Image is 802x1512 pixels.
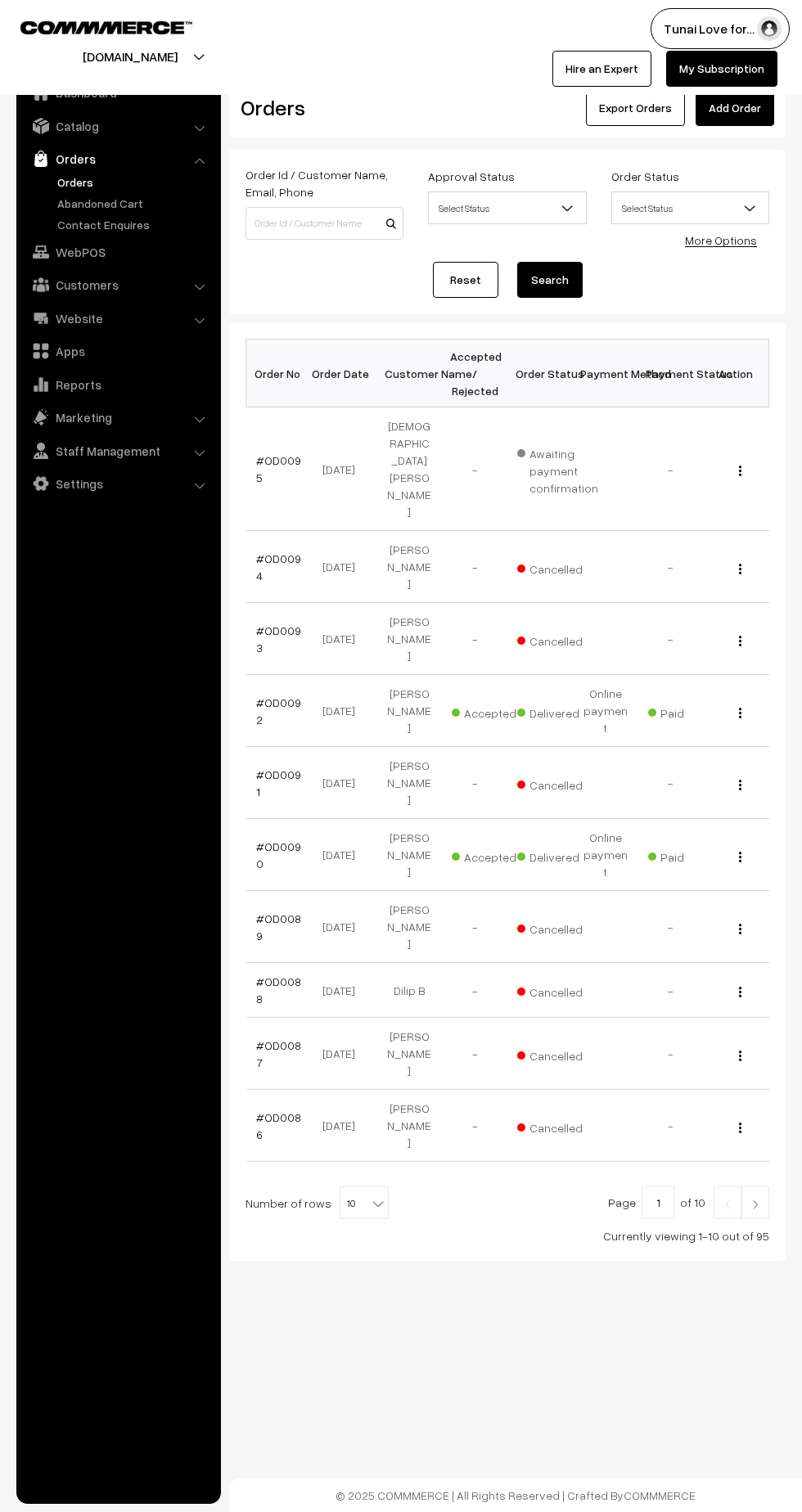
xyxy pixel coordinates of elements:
[256,551,301,583] a: #OD0094
[517,628,599,650] span: Cancelled
[246,1195,331,1212] span: Number of rows
[20,469,215,498] a: Settings
[442,963,507,1018] td: -
[376,531,442,603] td: [PERSON_NAME]
[256,1038,301,1069] a: #OD0087
[229,1478,802,1512] footer: © 2025 COMMMERCE | All Rights Reserved | Crafted By
[246,1227,769,1244] div: Currently viewing 1-10 out of 95
[696,90,774,126] a: Add Order
[20,336,215,366] a: Apps
[433,262,498,298] a: Reset
[311,747,376,819] td: [DATE]
[638,891,704,963] td: -
[376,340,442,407] th: Customer Name
[311,891,376,963] td: [DATE]
[638,407,704,531] td: -
[311,1090,376,1162] td: [DATE]
[648,844,730,866] span: Paid
[739,1051,741,1061] img: Menu
[256,695,301,727] a: #OD0092
[517,1115,599,1136] span: Cancelled
[311,603,376,675] td: [DATE]
[311,819,376,891] td: [DATE]
[586,90,685,126] button: Export Orders
[739,708,741,718] img: Menu
[376,675,442,747] td: [PERSON_NAME]
[612,194,768,223] span: Select Status
[739,852,741,862] img: Menu
[739,1123,741,1133] img: Menu
[666,51,777,87] a: My Subscription
[256,623,301,655] a: #OD0093
[624,1488,696,1502] a: COMMMERCE
[442,1018,507,1090] td: -
[376,603,442,675] td: [PERSON_NAME]
[428,191,586,224] span: Select Status
[442,531,507,603] td: -
[442,1090,507,1162] td: -
[517,979,599,1001] span: Cancelled
[376,747,442,819] td: [PERSON_NAME]
[20,237,215,267] a: WebPOS
[573,675,638,747] td: Online payment
[256,839,301,871] a: #OD0090
[442,747,507,819] td: -
[311,340,376,407] th: Order Date
[704,340,769,407] th: Action
[256,1110,301,1141] a: #OD0086
[20,21,192,34] img: COMMMERCE
[20,111,215,141] a: Catalog
[638,603,704,675] td: -
[246,207,403,240] input: Order Id / Customer Name / Customer Email / Customer Phone
[638,1018,704,1090] td: -
[739,924,741,934] img: Menu
[739,780,741,790] img: Menu
[256,453,301,484] a: #OD0095
[517,556,599,578] span: Cancelled
[340,1187,388,1220] span: 10
[376,819,442,891] td: [PERSON_NAME]
[680,1195,705,1209] span: of 10
[376,1018,442,1090] td: [PERSON_NAME]
[739,466,741,476] img: Menu
[376,1090,442,1162] td: [PERSON_NAME]
[452,700,534,722] span: Accepted
[720,1199,735,1209] img: Left
[517,916,599,938] span: Cancelled
[442,891,507,963] td: -
[25,36,235,77] button: [DOMAIN_NAME]
[376,407,442,531] td: [DEMOGRAPHIC_DATA][PERSON_NAME]
[256,911,301,943] a: #OD0089
[442,340,507,407] th: Accepted / Rejected
[517,1043,599,1064] span: Cancelled
[507,340,573,407] th: Order Status
[638,1090,704,1162] td: -
[20,403,215,432] a: Marketing
[638,531,704,603] td: -
[311,407,376,531] td: [DATE]
[608,1195,636,1209] span: Page
[428,168,515,185] label: Approval Status
[442,603,507,675] td: -
[685,233,757,247] a: More Options
[429,194,585,223] span: Select Status
[739,636,741,646] img: Menu
[20,370,215,399] a: Reports
[311,963,376,1018] td: [DATE]
[517,772,599,794] span: Cancelled
[748,1199,763,1209] img: Right
[552,51,651,87] a: Hire an Expert
[517,262,583,298] button: Search
[256,974,301,1006] a: #OD0088
[638,963,704,1018] td: -
[53,195,215,212] a: Abandoned Cart
[311,1018,376,1090] td: [DATE]
[241,95,402,120] h2: Orders
[638,747,704,819] td: -
[573,819,638,891] td: Online payment
[20,16,164,36] a: COMMMERCE
[573,340,638,407] th: Payment Method
[20,436,215,466] a: Staff Management
[517,441,599,497] span: Awaiting payment confirmation
[611,191,769,224] span: Select Status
